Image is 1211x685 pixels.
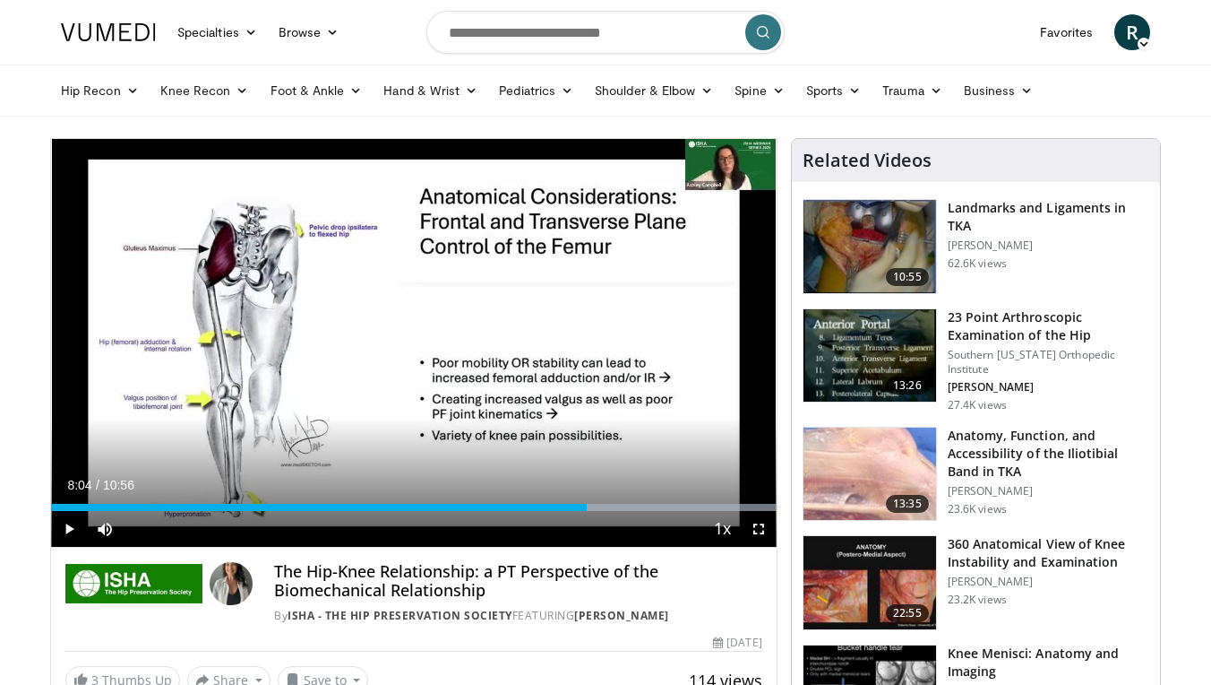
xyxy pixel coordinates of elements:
[948,645,1149,681] h3: Knee Menisci: Anatomy and Imaging
[260,73,374,108] a: Foot & Ankle
[803,309,936,403] img: oa8B-rsjN5HfbTbX4xMDoxOjBrO-I4W8.150x105_q85_crop-smart_upscale.jpg
[803,535,1149,630] a: 22:55 360 Anatomical View of Knee Instability and Examination [PERSON_NAME] 23.2K views
[948,427,1149,481] h3: Anatomy, Function, and Accessibility of the Iliotibial Band in TKA
[65,562,202,605] img: ISHA - The Hip Preservation Society
[886,495,929,513] span: 13:35
[274,562,761,601] h4: The Hip-Knee Relationship: a PT Perspective of the Biomechanical Relationship
[886,377,929,395] span: 13:26
[268,14,350,50] a: Browse
[274,608,761,624] div: By FEATURING
[103,478,134,492] span: 10:56
[1114,14,1150,50] a: R
[948,256,1007,271] p: 62.6K views
[61,23,156,41] img: VuMedi Logo
[1029,14,1104,50] a: Favorites
[741,511,777,547] button: Fullscreen
[948,593,1007,607] p: 23.2K views
[803,536,936,629] img: 533d6d4f-9d9f-40bd-bb73-b810ec663725.150x105_q85_crop-smart_upscale.jpg
[803,200,936,293] img: 88434a0e-b753-4bdd-ac08-0695542386d5.150x105_q85_crop-smart_upscale.jpg
[886,604,929,622] span: 22:55
[87,511,123,547] button: Mute
[948,484,1149,499] p: [PERSON_NAME]
[288,608,512,623] a: ISHA - The Hip Preservation Society
[795,73,872,108] a: Sports
[67,478,91,492] span: 8:04
[167,14,268,50] a: Specialties
[50,73,150,108] a: Hip Recon
[51,139,777,548] video-js: Video Player
[948,238,1149,253] p: [PERSON_NAME]
[96,478,99,492] span: /
[948,502,1007,516] p: 23.6K views
[948,308,1149,344] h3: 23 Point Arthroscopic Examination of the Hip
[488,73,584,108] a: Pediatrics
[713,635,761,651] div: [DATE]
[803,428,936,521] img: 38616_0000_3.png.150x105_q85_crop-smart_upscale.jpg
[948,348,1149,377] p: Southern [US_STATE] Orthopedic Institute
[574,608,669,623] a: [PERSON_NAME]
[948,398,1007,412] p: 27.4K views
[948,380,1149,395] p: [PERSON_NAME]
[803,199,1149,294] a: 10:55 Landmarks and Ligaments in TKA [PERSON_NAME] 62.6K views
[948,535,1149,571] h3: 360 Anatomical View of Knee Instability and Examination
[872,73,953,108] a: Trauma
[953,73,1044,108] a: Business
[51,504,777,511] div: Progress Bar
[948,199,1149,235] h3: Landmarks and Ligaments in TKA
[803,427,1149,522] a: 13:35 Anatomy, Function, and Accessibility of the Iliotibial Band in TKA [PERSON_NAME] 23.6K views
[803,308,1149,412] a: 13:26 23 Point Arthroscopic Examination of the Hip Southern [US_STATE] Orthopedic Institute [PERS...
[584,73,724,108] a: Shoulder & Elbow
[724,73,794,108] a: Spine
[150,73,260,108] a: Knee Recon
[705,511,741,547] button: Playback Rate
[886,268,929,286] span: 10:55
[373,73,488,108] a: Hand & Wrist
[948,575,1149,589] p: [PERSON_NAME]
[803,150,932,171] h4: Related Videos
[210,562,253,605] img: Avatar
[426,11,785,54] input: Search topics, interventions
[51,511,87,547] button: Play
